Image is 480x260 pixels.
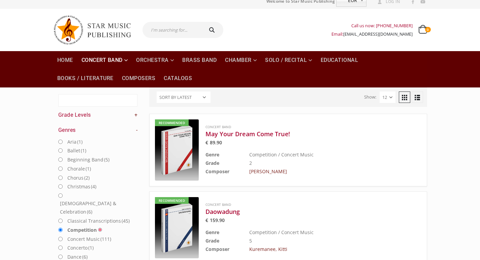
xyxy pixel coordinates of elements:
a: [PERSON_NAME] [249,168,287,175]
a: Recommended [155,119,199,181]
a: + [134,111,138,119]
a: Concert Band [205,202,231,207]
span: (1) [86,165,91,172]
a: Composers [118,69,160,87]
span: 0 [425,27,430,32]
label: Ballet [67,146,86,155]
a: May Your Dream Come True! [205,130,388,138]
img: Delete [98,228,102,232]
select: Shop order [157,91,211,103]
a: List View [412,91,423,103]
span: (5) [104,156,109,163]
a: Catalogs [160,69,196,87]
span: (111) [100,236,111,242]
a: Kuremanee, Kitti [249,246,287,252]
label: [DEMOGRAPHIC_DATA] & Celebration [60,199,138,216]
h4: Genres [58,126,138,134]
span: (45) [122,218,130,224]
td: 5 [249,236,388,245]
label: Aria [67,138,83,146]
span: (1) [88,245,94,251]
a: Chamber [221,51,261,69]
div: Email: [331,30,413,38]
label: Chorus [67,174,90,182]
bdi: 89.90 [205,139,222,146]
a: Solo / Recital [261,51,316,69]
a: Educational [317,51,362,69]
label: Beginning Band [67,155,109,164]
span: (6) [82,254,88,260]
a: Recommended [155,197,199,258]
img: Star Music Publishing [53,12,137,48]
a: - [136,126,138,134]
label: Chorale [67,164,91,173]
label: Classical Transcriptions [67,217,130,225]
b: Grade [205,160,219,166]
label: Concerto [67,244,94,252]
b: Composer [205,246,229,252]
span: (4) [91,183,96,190]
span: € [205,217,208,223]
b: Composer [205,168,229,175]
label: Show: [364,93,376,101]
a: Concert Band [77,51,132,69]
span: (6) [87,209,92,215]
label: Competition [67,226,97,234]
a: [EMAIL_ADDRESS][DOMAIN_NAME] [343,31,413,37]
button: Search [202,22,224,38]
label: Concert Music [67,235,111,243]
bdi: 159.90 [205,217,225,223]
a: Orchestra [132,51,178,69]
label: Christmas [67,182,96,191]
a: Books / Literature [53,69,118,87]
b: Grade [205,237,219,244]
input: I'm searching for... [142,22,202,38]
td: 2 [249,159,388,167]
div: Recommended [155,119,189,126]
h4: Grade Levels [58,111,138,119]
a: Concert Band [205,124,231,129]
div: Recommended [155,197,189,204]
a: Grid View [399,91,410,103]
td: Competition / Concert Music [249,150,388,159]
span: € [205,139,208,146]
div: Call us now: [PHONE_NUMBER] [331,22,413,30]
a: Brass Band [178,51,221,69]
span: (2) [84,175,90,181]
b: Genre [205,229,219,235]
span: (1) [81,147,86,154]
td: Competition / Concert Music [249,228,388,236]
a: Daowadung [205,208,388,216]
span: (1) [77,139,83,145]
b: Genre [205,151,219,158]
a: Home [53,51,77,69]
